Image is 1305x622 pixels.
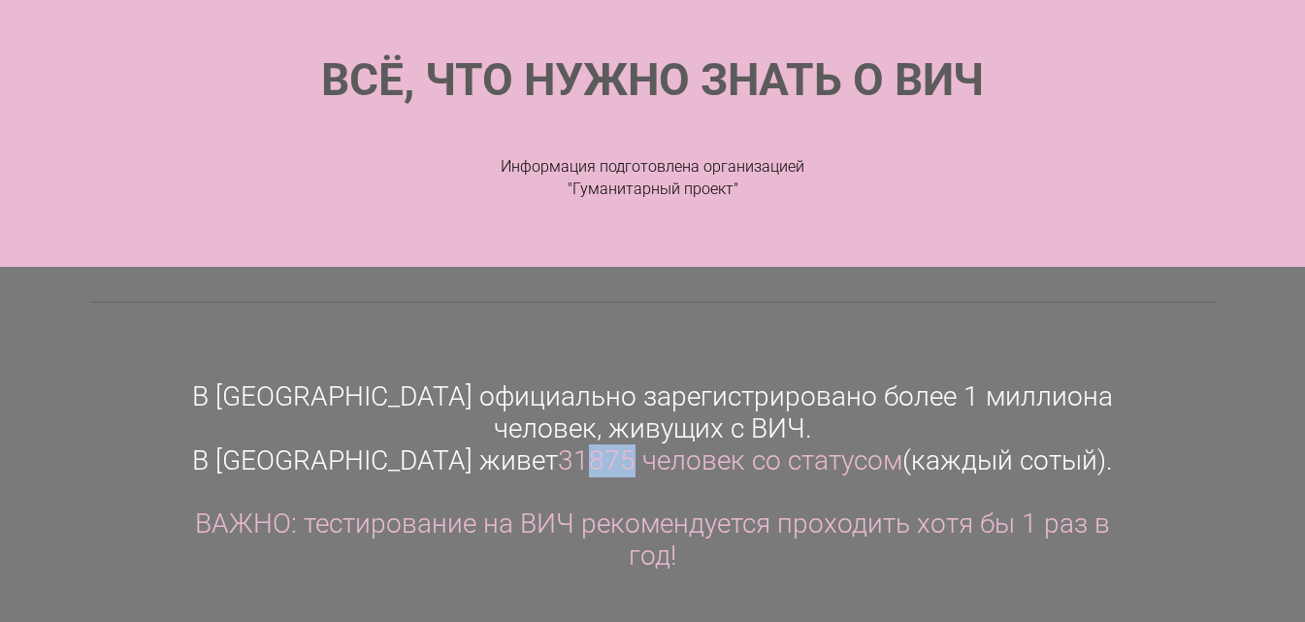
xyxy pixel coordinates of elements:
[192,444,558,476] span: В [GEOGRAPHIC_DATA] живет
[321,53,984,106] strong: ВСЁ, ЧТО НУЖНО ЗНАТЬ О ВИЧ
[902,444,1113,476] span: (каждый сотый).
[192,380,1113,444] span: В [GEOGRAPHIC_DATA] официально зарегистрировано более 1 миллиона человек, живущих с ВИЧ.
[501,157,804,176] span: Информация подготовлена организацией
[568,180,738,198] span: "Гуманитарный проект"
[558,444,902,476] span: 31875 человек со статусом
[195,507,1110,572] span: ВАЖНО: тестирование на ВИЧ рекомендуется проходить хотя бы 1 раз в год!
